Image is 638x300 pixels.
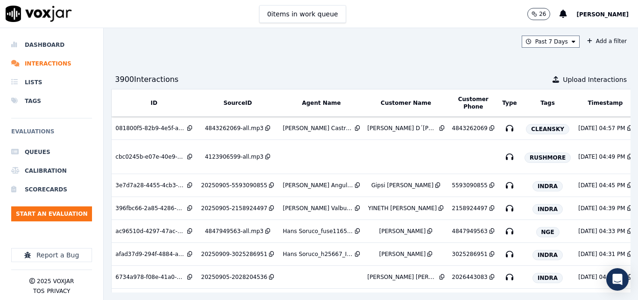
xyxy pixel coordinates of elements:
[259,5,346,23] button: 0items in work queue
[502,99,517,107] button: Type
[452,205,488,212] div: 2158924497
[527,8,550,20] button: 26
[33,287,44,295] button: TOS
[578,205,625,212] div: [DATE] 04:39 PM
[368,273,438,281] div: [PERSON_NAME] [PERSON_NAME]
[578,124,625,132] div: [DATE] 04:57 PM
[371,182,433,189] div: Gipsi [PERSON_NAME]
[553,75,627,84] button: Upload Interactions
[201,205,268,212] div: 20250905-2158924497
[578,273,625,281] div: [DATE] 04:27 PM
[283,227,353,235] div: Hans Soruco_fuse1165_NGE
[151,99,157,107] button: ID
[115,227,185,235] div: ac96510d-4297-47ac-8b23-189f3a00b3ce
[6,6,72,22] img: voxjar logo
[115,124,185,132] div: 081800f5-82b9-4e5f-a135-8443e41b7539
[37,278,74,285] p: 2025 Voxjar
[201,250,268,258] div: 20250909-3025286951
[205,153,263,161] div: 4123906599-all.mp3
[379,227,426,235] div: [PERSON_NAME]
[532,204,563,214] span: INDRA
[563,75,627,84] span: Upload Interactions
[115,273,185,281] div: 6734a978-f08e-41a0-b1cc-5835a484702f
[578,250,625,258] div: [DATE] 04:31 PM
[525,153,571,163] span: RUSHMORE
[11,161,92,180] a: Calibration
[452,124,488,132] div: 4843262069
[283,205,353,212] div: [PERSON_NAME] Valbuena_b26602_INDRA
[283,182,353,189] div: [PERSON_NAME] Angulo_i19976_INDRA
[536,227,560,237] span: NGE
[527,8,560,20] button: 26
[115,205,185,212] div: 396fbc66-2a85-4286-8007-8d8410aae453
[526,124,569,134] span: CLEANSKY
[283,124,353,132] div: [PERSON_NAME] Castro_r13918_CLEANSKY
[11,36,92,54] a: Dashboard
[452,182,488,189] div: 5593090855
[576,11,629,18] span: [PERSON_NAME]
[47,287,70,295] button: Privacy
[522,36,580,48] button: Past 7 Days
[205,227,263,235] div: 4847949563-all.mp3
[583,36,631,47] button: Add a filter
[452,227,488,235] div: 4847949563
[11,180,92,199] a: Scorecards
[578,153,625,161] div: [DATE] 04:49 PM
[606,268,629,291] div: Open Intercom Messenger
[115,74,178,85] div: 3900 Interaction s
[452,250,488,258] div: 3025286951
[283,250,353,258] div: Hans Soruco_h25667­_INDRA
[452,95,495,110] button: Customer Phone
[539,10,546,18] p: 26
[532,250,563,260] span: INDRA
[381,99,431,107] button: Customer Name
[115,182,185,189] div: 3e7d7a28-4455-4cb3-89f0-efa063377586
[11,206,92,221] button: Start an Evaluation
[368,205,437,212] div: YINETH [PERSON_NAME]
[223,99,252,107] button: SourceID
[11,92,92,110] a: Tags
[201,273,268,281] div: 20250905-2028204536
[578,182,625,189] div: [DATE] 04:45 PM
[115,250,185,258] div: afad37d9-294f-4884-a3ba-6ffe30897422
[205,124,263,132] div: 4843262069-all.mp3
[532,273,563,283] span: INDRA
[11,248,92,262] button: Report a Bug
[368,124,438,132] div: [PERSON_NAME] D´[PERSON_NAME]
[115,153,185,161] div: cbc0245b-e07e-40e9-bd88-43ddfa306f8a
[576,8,638,20] button: [PERSON_NAME]
[11,54,92,73] a: Interactions
[11,73,92,92] a: Lists
[201,182,268,189] div: 20250905-5593090855
[11,126,92,143] h6: Evaluations
[578,227,625,235] div: [DATE] 04:33 PM
[302,99,340,107] button: Agent Name
[540,99,554,107] button: Tags
[379,250,426,258] div: [PERSON_NAME]
[452,273,488,281] div: 2026443083
[11,143,92,161] a: Queues
[532,181,563,191] span: INDRA
[588,99,623,107] button: Timestamp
